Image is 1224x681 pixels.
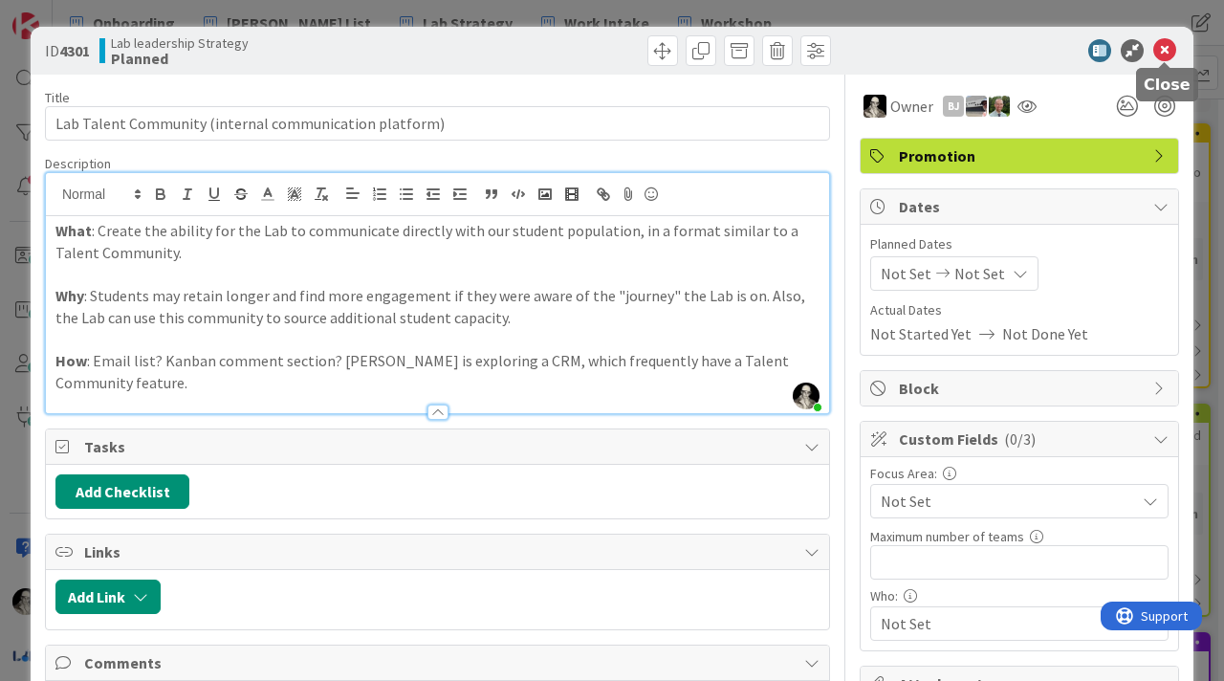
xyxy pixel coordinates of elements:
[863,95,886,118] img: WS
[111,51,249,66] b: Planned
[899,144,1144,167] span: Promotion
[966,96,987,117] img: jB
[111,35,249,51] span: Lab leadership Strategy
[890,95,933,118] span: Owner
[55,221,92,240] strong: What
[989,96,1010,117] img: SH
[954,262,1005,285] span: Not Set
[55,220,820,263] p: : Create the ability for the Lab to communicate directly with our student population, in a format...
[1144,76,1191,94] h5: Close
[899,428,1144,450] span: Custom Fields
[45,155,111,172] span: Description
[870,234,1169,254] span: Planned Dates
[55,286,84,305] strong: Why
[899,195,1144,218] span: Dates
[55,474,189,509] button: Add Checklist
[899,377,1144,400] span: Block
[55,580,161,614] button: Add Link
[55,285,820,328] p: : Students may retain longer and find more engagement if they were aware of the "journey" the Lab...
[45,106,830,141] input: type card name here...
[881,612,1135,635] span: Not Set
[881,490,1135,513] span: Not Set
[45,39,90,62] span: ID
[1002,322,1088,345] span: Not Done Yet
[59,41,90,60] b: 4301
[870,589,1169,603] div: Who:
[40,3,87,26] span: Support
[55,350,820,393] p: : Email list? Kanban comment section? [PERSON_NAME] is exploring a CRM, which frequently have a T...
[881,262,931,285] span: Not Set
[84,540,795,563] span: Links
[1004,429,1036,449] span: ( 0/3 )
[793,383,820,409] img: 5slRnFBaanOLW26e9PW3UnY7xOjyexml.jpeg
[870,322,972,345] span: Not Started Yet
[84,651,795,674] span: Comments
[870,528,1024,545] label: Maximum number of teams
[84,435,795,458] span: Tasks
[870,467,1169,480] div: Focus Area:
[45,89,70,106] label: Title
[55,351,87,370] strong: How
[870,300,1169,320] span: Actual Dates
[943,96,964,117] div: BJ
